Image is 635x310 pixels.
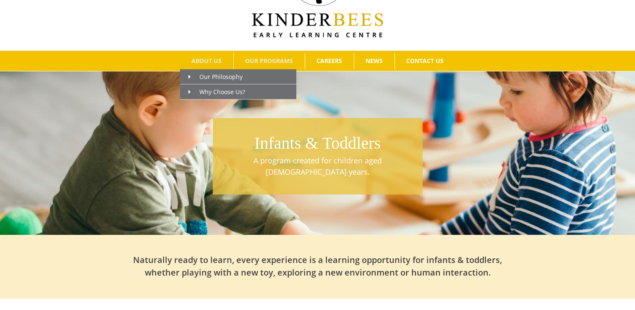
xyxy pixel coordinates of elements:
nav: Main Menu [13,51,622,71]
a: Our Philosophy [180,69,296,84]
span: NEWS [366,58,383,64]
span: Why Choose Us? [188,88,245,96]
span: CONTACT US [406,58,444,64]
a: CAREERS [305,53,354,69]
a: CONTACT US [395,53,455,69]
span: Our Philosophy [188,73,243,81]
a: OUR PROGRAMS [234,53,305,69]
span: OUR PROGRAMS [245,58,293,64]
h2: Naturally ready to learn, every experience is a learning opportunity for infants & toddlers, whet... [133,254,502,279]
a: Why Choose Us? [180,84,296,100]
a: NEWS [354,53,395,69]
p: A program created for children aged [DEMOGRAPHIC_DATA] years. [217,155,418,178]
span: CAREERS [316,58,342,64]
span: ABOUT US [191,58,222,64]
h1: Infants & Toddlers [217,131,418,155]
a: ABOUT US [180,53,233,69]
